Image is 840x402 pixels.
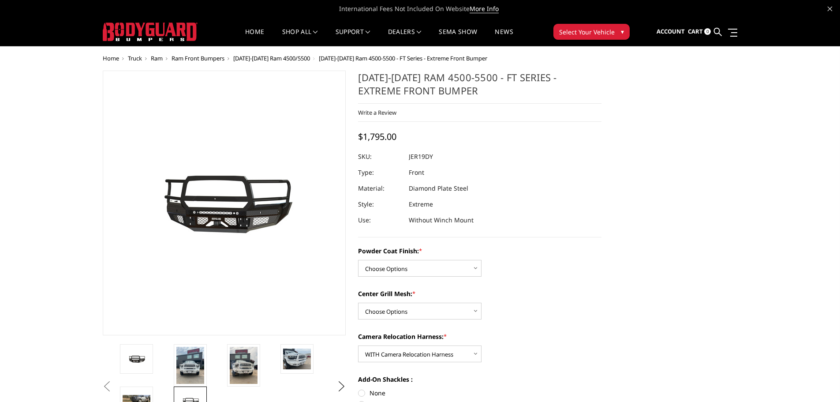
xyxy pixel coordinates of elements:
[657,20,685,44] a: Account
[358,131,396,143] span: $1,795.00
[358,180,402,196] dt: Material:
[335,380,348,393] button: Next
[230,347,258,384] img: 2019-2025 Ram 4500-5500 - FT Series - Extreme Front Bumper
[559,27,615,37] span: Select Your Vehicle
[388,29,422,46] a: Dealers
[439,29,477,46] a: SEMA Show
[103,23,198,41] img: BODYGUARD BUMPERS
[470,4,499,13] a: More Info
[409,212,474,228] dd: Without Winch Mount
[358,149,402,165] dt: SKU:
[319,54,487,62] span: [DATE]-[DATE] Ram 4500-5500 - FT Series - Extreme Front Bumper
[358,289,601,298] label: Center Grill Mesh:
[358,109,396,116] a: Write a Review
[233,54,310,62] a: [DATE]-[DATE] Ram 4500/5500
[358,388,601,398] label: None
[704,28,711,35] span: 0
[358,332,601,341] label: Camera Relocation Harness:
[657,27,685,35] span: Account
[245,29,264,46] a: Home
[172,54,224,62] a: Ram Front Bumpers
[176,347,204,384] img: 2019-2025 Ram 4500-5500 - FT Series - Extreme Front Bumper
[796,360,840,402] iframe: Chat Widget
[123,353,150,366] img: 2019-2025 Ram 4500-5500 - FT Series - Extreme Front Bumper
[553,24,630,40] button: Select Your Vehicle
[101,380,114,393] button: Previous
[358,71,601,104] h1: [DATE]-[DATE] Ram 4500-5500 - FT Series - Extreme Front Bumper
[283,349,311,369] img: 2019-2025 Ram 4500-5500 - FT Series - Extreme Front Bumper
[128,54,142,62] a: Truck
[688,27,703,35] span: Cart
[358,212,402,228] dt: Use:
[103,71,346,335] a: 2019-2025 Ram 4500-5500 - FT Series - Extreme Front Bumper
[409,180,468,196] dd: Diamond Plate Steel
[336,29,370,46] a: Support
[103,54,119,62] a: Home
[358,246,601,255] label: Powder Coat Finish:
[151,54,163,62] a: Ram
[409,165,424,180] dd: Front
[282,29,318,46] a: shop all
[688,20,711,44] a: Cart 0
[358,165,402,180] dt: Type:
[409,149,433,165] dd: JER19DY
[358,375,601,384] label: Add-On Shackles :
[495,29,513,46] a: News
[409,196,433,212] dd: Extreme
[621,27,624,36] span: ▾
[358,196,402,212] dt: Style:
